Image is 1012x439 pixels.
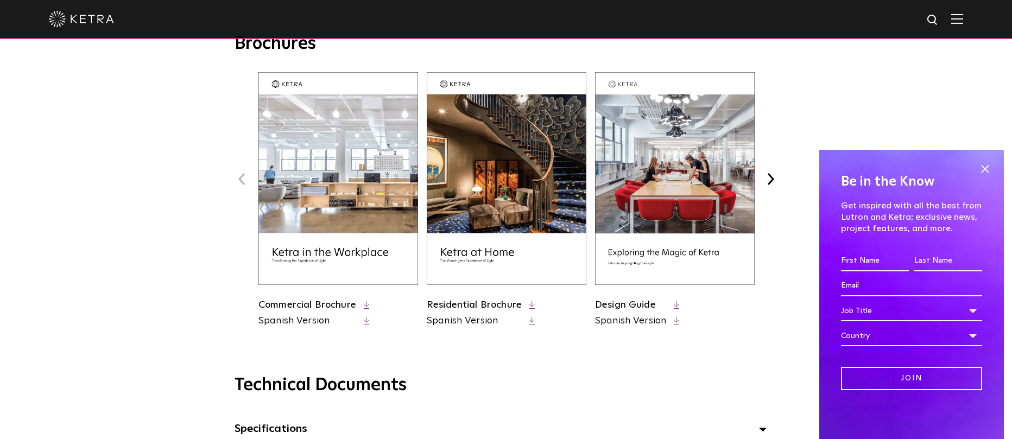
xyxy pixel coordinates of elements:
a: Spanish Version [427,314,522,328]
div: Country [841,326,982,346]
a: Spanish Version [595,314,666,328]
button: Previous [235,172,249,186]
img: ketra-logo-2019-white [49,11,114,27]
img: design_brochure_thumbnail [595,72,755,285]
a: Design Guide [595,300,656,310]
input: Email [841,276,982,296]
input: Last Name [914,251,982,271]
img: residential_brochure_thumbnail [427,72,586,285]
img: commercial_brochure_thumbnail [258,72,418,285]
a: Commercial Brochure [258,300,356,310]
div: Job Title [841,301,982,321]
a: Spanish Version [258,314,356,328]
h3: Brochures [235,33,777,56]
span: Specifications [235,423,307,434]
input: Join [841,367,982,390]
input: First Name [841,251,909,271]
h3: Technical Documents [235,375,777,396]
button: Next [763,172,777,186]
h4: Be in the Know [841,171,982,192]
a: Residential Brochure [427,300,522,310]
p: Get inspired with all the best from Lutron and Ketra: exclusive news, project features, and more. [841,200,982,234]
img: search icon [926,14,940,27]
img: Hamburger%20Nav.svg [951,14,963,24]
